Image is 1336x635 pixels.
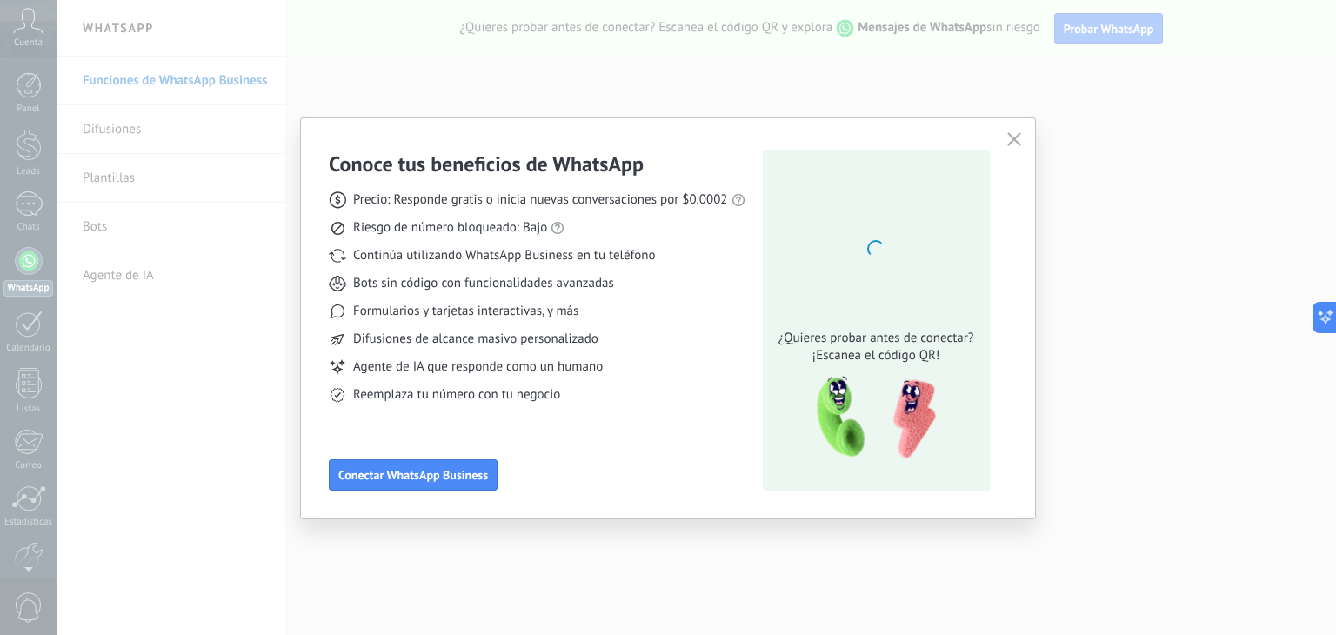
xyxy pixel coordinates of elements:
h3: Conoce tus beneficios de WhatsApp [329,150,644,177]
span: Bots sin código con funcionalidades avanzadas [353,275,614,292]
span: Formularios y tarjetas interactivas, y más [353,303,578,320]
span: Riesgo de número bloqueado: Bajo [353,219,547,237]
img: qr-pic-1x.png [802,371,939,465]
span: ¿Quieres probar antes de conectar? [773,330,979,347]
span: Conectar WhatsApp Business [338,469,488,481]
span: Agente de IA que responde como un humano [353,358,603,376]
span: Precio: Responde gratis o inicia nuevas conversaciones por $0.0002 [353,191,728,209]
span: Difusiones de alcance masivo personalizado [353,331,598,348]
span: Reemplaza tu número con tu negocio [353,386,560,404]
button: Conectar WhatsApp Business [329,459,498,491]
span: ¡Escanea el código QR! [773,347,979,364]
span: Continúa utilizando WhatsApp Business en tu teléfono [353,247,655,264]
